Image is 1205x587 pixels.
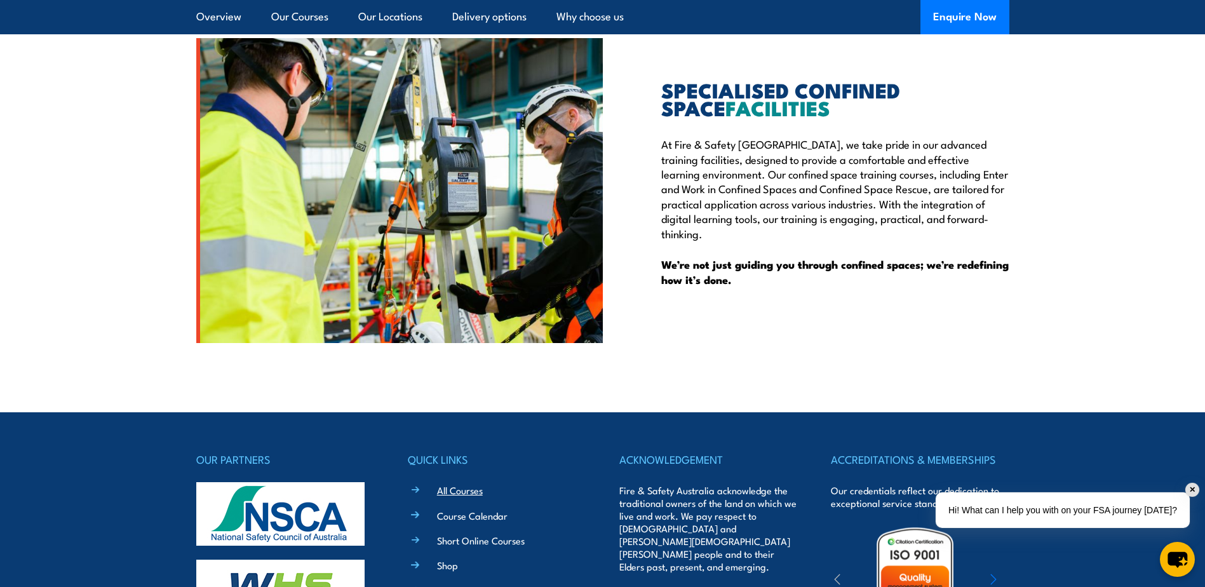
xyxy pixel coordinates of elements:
[196,482,365,546] img: nsca-logo-footer
[619,484,797,573] p: Fire & Safety Australia acknowledge the traditional owners of the land on which we live and work....
[831,484,1009,509] p: Our credentials reflect our dedication to exceptional service standards.
[831,450,1009,468] h4: ACCREDITATIONS & MEMBERSHIPS
[437,534,525,547] a: Short Online Courses
[437,483,483,497] a: All Courses
[661,256,1009,288] strong: We’re not just guiding you through confined spaces; we’re redefining how it’s done.
[725,91,830,123] span: FACILITIES
[196,38,603,343] img: Confined Space Courses Australia
[408,450,586,468] h4: QUICK LINKS
[437,509,508,522] a: Course Calendar
[1160,542,1195,577] button: chat-button
[936,492,1190,528] div: Hi! What can I help you with on your FSA journey [DATE]?
[196,450,374,468] h4: OUR PARTNERS
[619,450,797,468] h4: ACKNOWLEDGEMENT
[661,81,1009,116] h2: SPECIALISED CONFINED SPACE
[1185,483,1199,497] div: ✕
[661,137,1009,241] p: At Fire & Safety [GEOGRAPHIC_DATA], we take pride in our advanced training facilities, designed t...
[437,558,458,572] a: Shop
